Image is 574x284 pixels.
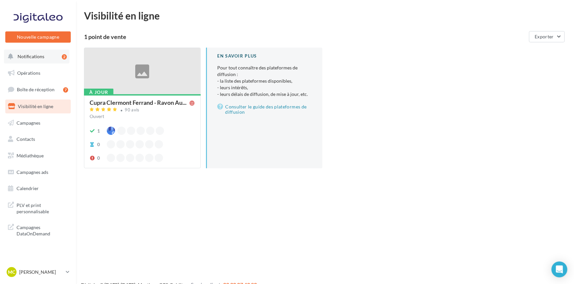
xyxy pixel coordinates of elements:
[8,269,15,275] span: MC
[17,169,48,175] span: Campagnes ads
[63,87,68,93] div: 7
[218,84,312,91] li: - leurs intérêts,
[4,165,72,179] a: Campagnes ads
[90,113,104,119] span: Ouvert
[97,155,100,161] div: 0
[90,106,195,114] a: 90 avis
[218,103,312,116] a: Consulter le guide des plateformes de diffusion
[4,82,72,97] a: Boîte de réception7
[218,64,312,98] p: Pour tout connaître des plateformes de diffusion :
[4,100,72,113] a: Visibilité en ligne
[552,262,567,277] div: Open Intercom Messenger
[17,223,68,237] span: Campagnes DataOnDemand
[17,185,39,191] span: Calendrier
[218,78,312,84] li: - la liste des plateformes disponibles,
[18,103,53,109] span: Visibilité en ligne
[4,198,72,218] a: PLV et print personnalisable
[17,153,44,158] span: Médiathèque
[84,11,566,20] div: Visibilité en ligne
[17,87,55,92] span: Boîte de réception
[17,120,40,125] span: Campagnes
[4,50,69,63] button: Notifications 2
[218,91,312,98] li: - leurs délais de diffusion, de mise à jour, etc.
[4,132,72,146] a: Contacts
[84,34,526,40] div: 1 point de vente
[97,128,100,134] div: 1
[19,269,63,275] p: [PERSON_NAME]
[4,220,72,240] a: Campagnes DataOnDemand
[17,70,40,76] span: Opérations
[17,136,35,142] span: Contacts
[5,31,71,43] button: Nouvelle campagne
[218,53,312,59] div: En savoir plus
[125,108,140,112] div: 90 avis
[535,34,554,39] span: Exporter
[62,54,67,60] div: 2
[4,66,72,80] a: Opérations
[4,182,72,195] a: Calendrier
[5,266,71,278] a: MC [PERSON_NAME]
[90,100,186,105] span: Cupra Clermont Ferrand - Ravon Au...
[18,54,44,59] span: Notifications
[97,141,100,148] div: 0
[529,31,565,42] button: Exporter
[4,116,72,130] a: Campagnes
[84,89,113,96] div: À jour
[17,201,68,215] span: PLV et print personnalisable
[4,149,72,163] a: Médiathèque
